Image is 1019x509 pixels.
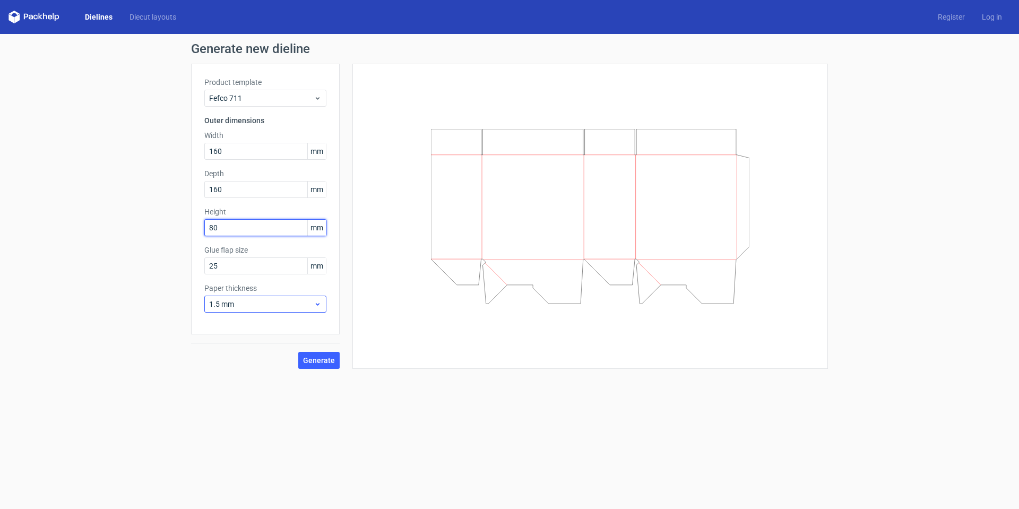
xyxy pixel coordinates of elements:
a: Diecut layouts [121,12,185,22]
span: Fefco 711 [209,93,314,103]
label: Depth [204,168,326,179]
h1: Generate new dieline [191,42,828,55]
label: Width [204,130,326,141]
span: mm [307,143,326,159]
a: Register [929,12,973,22]
label: Paper thickness [204,283,326,294]
h3: Outer dimensions [204,115,326,126]
a: Dielines [76,12,121,22]
label: Height [204,206,326,217]
span: 1.5 mm [209,299,314,309]
button: Generate [298,352,340,369]
span: mm [307,182,326,197]
a: Log in [973,12,1011,22]
label: Glue flap size [204,245,326,255]
label: Product template [204,77,326,88]
span: mm [307,258,326,274]
span: Generate [303,357,335,364]
span: mm [307,220,326,236]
